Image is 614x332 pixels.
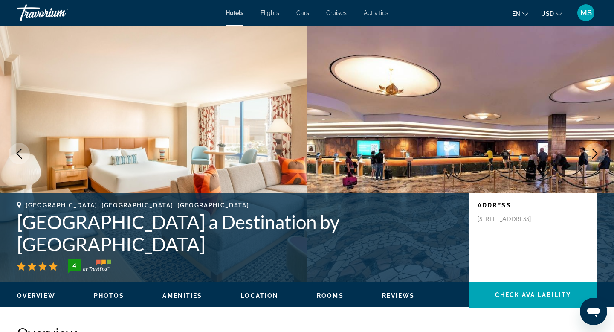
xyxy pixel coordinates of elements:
[9,143,30,164] button: Previous image
[541,10,554,17] span: USD
[17,211,460,255] h1: [GEOGRAPHIC_DATA] a Destination by [GEOGRAPHIC_DATA]
[580,298,607,325] iframe: Кнопка запуска окна обмена сообщениями
[94,292,125,300] button: Photos
[512,10,520,17] span: en
[478,202,588,209] p: Address
[326,9,347,16] a: Cruises
[469,282,597,308] button: Check Availability
[66,260,83,271] div: 4
[17,2,102,24] a: Travorium
[575,4,597,22] button: User Menu
[26,202,249,209] span: [GEOGRAPHIC_DATA], [GEOGRAPHIC_DATA], [GEOGRAPHIC_DATA]
[17,292,55,300] button: Overview
[364,9,388,16] a: Activities
[495,291,571,298] span: Check Availability
[261,9,279,16] a: Flights
[296,9,309,16] a: Cars
[317,292,344,300] button: Rooms
[478,215,546,223] p: [STREET_ADDRESS]
[584,143,605,164] button: Next image
[226,9,243,16] a: Hotels
[382,292,415,300] button: Reviews
[162,292,202,300] button: Amenities
[240,292,278,300] button: Location
[512,7,528,20] button: Change language
[541,7,562,20] button: Change currency
[580,9,592,17] span: MS
[68,259,111,273] img: trustyou-badge-hor.svg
